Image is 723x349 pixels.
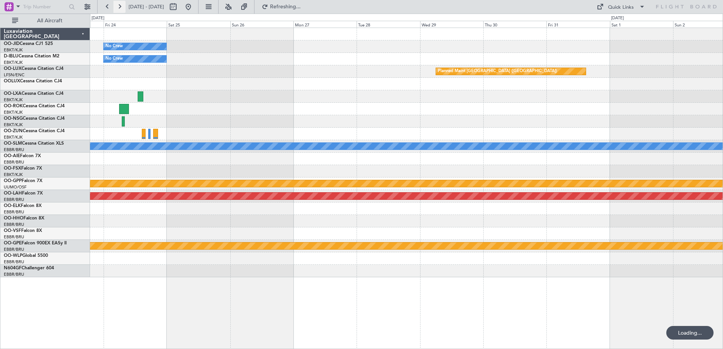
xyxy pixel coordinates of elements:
div: Loading... [666,326,714,340]
a: EBKT/KJK [4,172,23,178]
span: All Aircraft [20,18,80,23]
span: OO-AIE [4,154,20,158]
div: No Crew [106,41,123,52]
span: OOLUX [4,79,20,83]
a: OO-SLMCessna Citation XLS [4,141,64,146]
a: OO-LAHFalcon 7X [4,191,43,196]
a: OO-ELKFalcon 8X [4,204,42,208]
button: All Aircraft [8,15,82,27]
span: [DATE] - [DATE] [129,3,164,10]
span: OO-JID [4,42,20,46]
a: OO-ROKCessna Citation CJ4 [4,104,65,108]
a: EBBR/BRU [4,147,24,153]
span: OO-FSX [4,166,21,171]
div: No Crew [106,53,123,65]
a: EBKT/KJK [4,110,23,115]
a: EBBR/BRU [4,247,24,252]
span: OO-VSF [4,229,21,233]
a: OO-WLPGlobal 5500 [4,253,48,258]
a: EBKT/KJK [4,47,23,53]
a: OO-HHOFalcon 8X [4,216,44,221]
span: OO-LUX [4,66,22,71]
a: EBBR/BRU [4,209,24,215]
span: OO-HHO [4,216,23,221]
a: OO-AIEFalcon 7X [4,154,41,158]
a: LFSN/ENC [4,72,25,78]
button: Quick Links [593,1,649,13]
span: D-IBLU [4,54,19,59]
a: EBKT/KJK [4,134,23,140]
span: OO-ZUN [4,129,23,133]
span: Refreshing... [270,4,301,9]
a: EBBR/BRU [4,272,24,277]
div: Tue 28 [357,21,420,28]
span: OO-LAH [4,191,22,196]
div: Wed 29 [420,21,483,28]
a: EBBR/BRU [4,222,24,227]
a: OO-JIDCessna CJ1 525 [4,42,53,46]
span: OO-NSG [4,116,23,121]
a: EBKT/KJK [4,60,23,65]
div: Sat 25 [167,21,230,28]
span: OO-WLP [4,253,22,258]
span: OO-LXA [4,91,22,96]
a: EBBR/BRU [4,259,24,265]
button: Refreshing... [258,1,304,13]
a: EBBR/BRU [4,159,24,165]
div: Fri 31 [546,21,610,28]
a: OO-LUXCessna Citation CJ4 [4,66,64,71]
a: EBKT/KJK [4,97,23,103]
a: N604GFChallenger 604 [4,266,54,270]
span: OO-ROK [4,104,23,108]
a: OO-GPEFalcon 900EX EASy II [4,241,67,246]
a: OO-GPPFalcon 7X [4,179,42,183]
a: D-IBLUCessna Citation M2 [4,54,59,59]
div: [DATE] [92,15,104,22]
input: Trip Number [23,1,67,12]
div: Planned Maint [GEOGRAPHIC_DATA] ([GEOGRAPHIC_DATA]) [438,66,557,77]
div: Mon 27 [293,21,357,28]
span: N604GF [4,266,22,270]
a: EBBR/BRU [4,234,24,240]
a: OO-VSFFalcon 8X [4,229,42,233]
a: EBKT/KJK [4,122,23,128]
span: OO-SLM [4,141,22,146]
span: OO-ELK [4,204,21,208]
a: UUMO/OSF [4,184,26,190]
a: OO-ZUNCessna Citation CJ4 [4,129,65,133]
div: Sun 26 [230,21,293,28]
span: OO-GPE [4,241,22,246]
div: Fri 24 [104,21,167,28]
a: OO-FSXFalcon 7X [4,166,42,171]
div: Thu 30 [483,21,546,28]
a: OO-LXACessna Citation CJ4 [4,91,64,96]
div: Quick Links [608,4,634,11]
a: EBBR/BRU [4,197,24,202]
div: Sat 1 [610,21,673,28]
a: OO-NSGCessna Citation CJ4 [4,116,65,121]
span: OO-GPP [4,179,22,183]
div: [DATE] [611,15,624,22]
a: OOLUXCessna Citation CJ4 [4,79,62,83]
